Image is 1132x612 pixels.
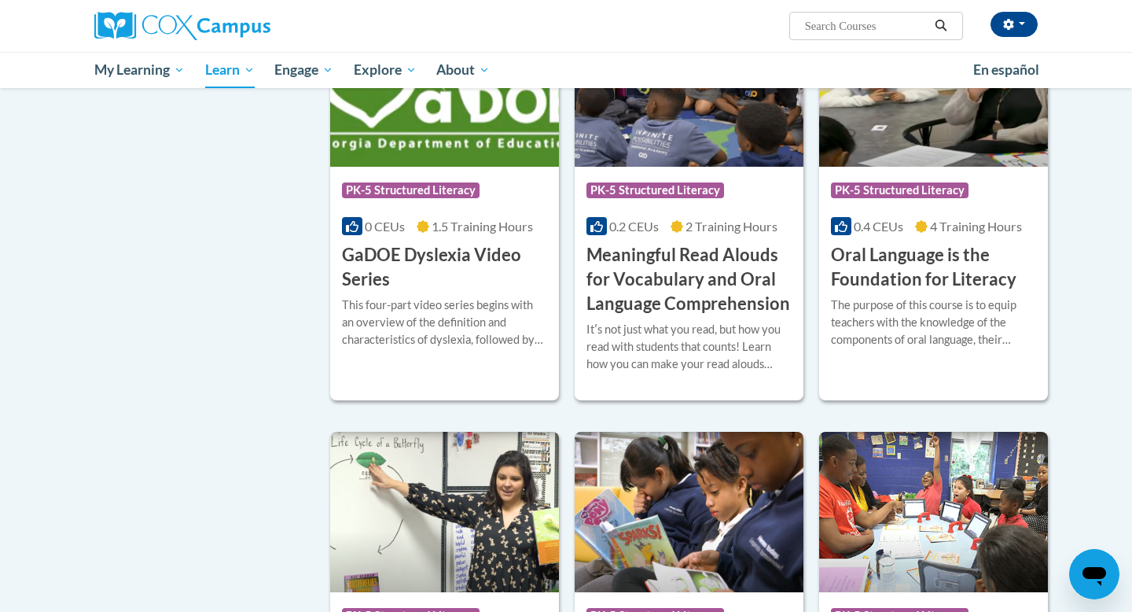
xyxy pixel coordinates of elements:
a: Course LogoPK-5 Structured Literacy0.4 CEUs4 Training Hours Oral Language is the Foundation for L... [819,6,1048,400]
div: Main menu [71,52,1061,88]
a: En español [963,53,1049,87]
button: Search [929,17,953,35]
h3: Meaningful Read Alouds for Vocabulary and Oral Language Comprehension [586,243,792,315]
div: The purpose of this course is to equip teachers with the knowledge of the components of oral lang... [831,297,1036,348]
span: 1.5 Training Hours [432,219,533,234]
img: Course Logo [330,432,559,592]
img: Cox Campus [94,12,270,40]
a: Learn [195,52,265,88]
h3: GaDOE Dyslexia Video Series [342,243,547,292]
span: 2 Training Hours [685,219,777,234]
div: Itʹs not just what you read, but how you read with students that counts! Learn how you can make y... [586,321,792,373]
a: Course LogoPK-5 Structured Literacy0 CEUs1.5 Training Hours GaDOE Dyslexia Video SeriesThis four-... [330,6,559,400]
span: En español [973,61,1039,78]
span: About [436,61,490,79]
img: Course Logo [819,432,1048,592]
h3: Oral Language is the Foundation for Literacy [831,243,1036,292]
span: 0 CEUs [365,219,405,234]
input: Search Courses [803,17,929,35]
button: Account Settings [990,12,1038,37]
span: 4 Training Hours [930,219,1022,234]
a: Explore [344,52,427,88]
a: Cox Campus [94,12,393,40]
a: My Learning [84,52,195,88]
span: PK-5 Structured Literacy [342,182,480,198]
span: 0.2 CEUs [609,219,659,234]
iframe: Button to launch messaging window [1069,549,1119,599]
div: This four-part video series begins with an overview of the definition and characteristics of dysl... [342,297,547,348]
span: Engage [274,61,333,79]
span: Explore [354,61,417,79]
a: Course LogoPK-5 Structured Literacy0.2 CEUs2 Training Hours Meaningful Read Alouds for Vocabulary... [575,6,803,400]
a: Engage [264,52,344,88]
span: Learn [205,61,255,79]
span: PK-5 Structured Literacy [831,182,968,198]
img: Course Logo [575,432,803,592]
a: About [427,52,501,88]
span: My Learning [94,61,185,79]
span: 0.4 CEUs [854,219,903,234]
span: PK-5 Structured Literacy [586,182,724,198]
